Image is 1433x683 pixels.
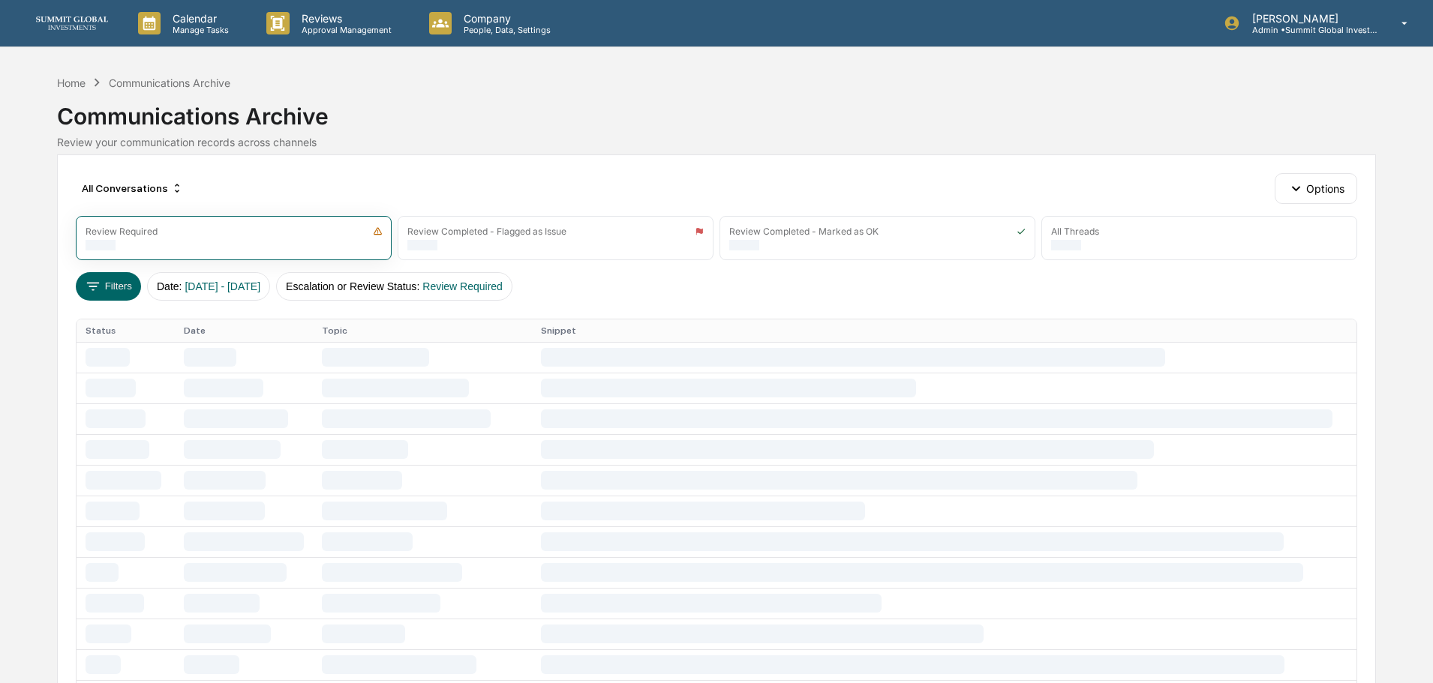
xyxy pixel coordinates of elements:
[77,319,174,342] th: Status
[161,12,236,25] p: Calendar
[452,12,558,25] p: Company
[1240,25,1380,35] p: Admin • Summit Global Investments
[86,226,158,237] div: Review Required
[290,25,399,35] p: Approval Management
[532,319,1356,342] th: Snippet
[57,76,86,89] div: Home
[109,76,230,89] div: Communications Archive
[161,25,236,35] p: Manage Tasks
[36,16,108,30] img: logo
[1017,226,1026,236] img: icon
[1051,226,1099,237] div: All Threads
[276,272,512,301] button: Escalation or Review Status:Review Required
[290,12,399,25] p: Reviews
[729,226,879,237] div: Review Completed - Marked as OK
[76,272,141,301] button: Filters
[452,25,558,35] p: People, Data, Settings
[373,226,383,236] img: icon
[76,176,189,200] div: All Conversations
[313,319,532,342] th: Topic
[422,280,503,292] span: Review Required
[57,136,1375,148] div: Review your communication records across channels
[695,226,704,236] img: icon
[57,91,1375,130] div: Communications Archive
[1240,12,1380,25] p: [PERSON_NAME]
[175,319,313,342] th: Date
[1275,173,1356,203] button: Options
[407,226,566,237] div: Review Completed - Flagged as Issue
[185,280,260,292] span: [DATE] - [DATE]
[147,272,270,301] button: Date:[DATE] - [DATE]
